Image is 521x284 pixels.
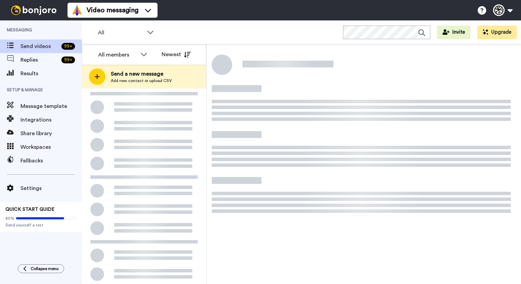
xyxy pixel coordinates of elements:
img: vm-color.svg [72,5,83,16]
span: Add new contact or upload CSV [111,78,172,83]
div: 99 + [61,57,75,63]
span: Video messaging [87,5,138,15]
span: Results [20,69,82,78]
span: Share library [20,129,82,138]
span: Replies [20,56,59,64]
div: All members [98,51,137,59]
img: bj-logo-header-white.svg [8,5,59,15]
span: Collapse menu [31,266,59,271]
button: Upgrade [477,26,517,39]
span: 80% [5,216,14,221]
span: All [98,29,144,37]
span: Integrations [20,116,82,124]
button: Collapse menu [18,264,64,273]
button: Newest [157,48,196,61]
span: Fallbacks [20,157,82,165]
span: Send yourself a test [5,222,76,228]
button: Invite [437,26,471,39]
div: 99 + [61,43,75,50]
span: Send a new message [111,70,172,78]
span: Message template [20,102,82,110]
span: Send videos [20,42,59,50]
span: Workspaces [20,143,82,151]
span: QUICK START GUIDE [5,207,55,212]
span: Settings [20,184,82,192]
